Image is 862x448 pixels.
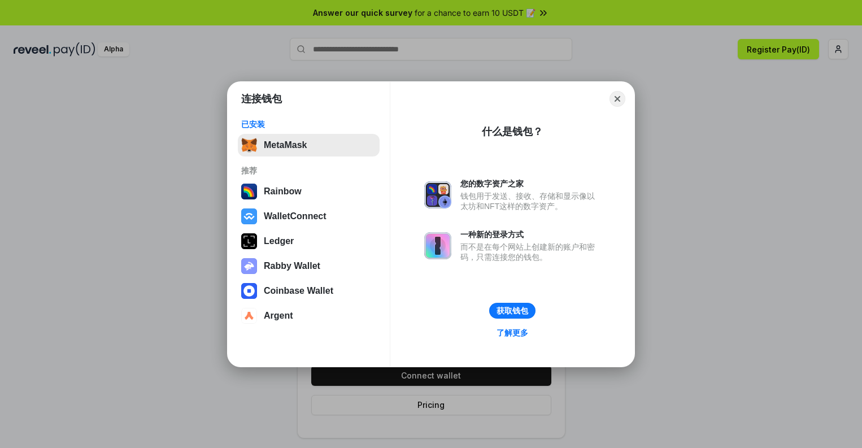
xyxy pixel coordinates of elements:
div: WalletConnect [264,211,326,221]
img: svg+xml,%3Csvg%20width%3D%2228%22%20height%3D%2228%22%20viewBox%3D%220%200%2028%2028%22%20fill%3D... [241,283,257,299]
button: Rabby Wallet [238,255,380,277]
img: svg+xml,%3Csvg%20width%3D%22120%22%20height%3D%22120%22%20viewBox%3D%220%200%20120%20120%22%20fil... [241,184,257,199]
img: svg+xml,%3Csvg%20xmlns%3D%22http%3A%2F%2Fwww.w3.org%2F2000%2Fsvg%22%20width%3D%2228%22%20height%3... [241,233,257,249]
button: Coinbase Wallet [238,280,380,302]
div: 一种新的登录方式 [460,229,600,240]
div: Argent [264,311,293,321]
div: 获取钱包 [497,306,528,316]
div: 推荐 [241,166,376,176]
button: Close [610,91,625,107]
button: Argent [238,305,380,327]
button: Rainbow [238,180,380,203]
h1: 连接钱包 [241,92,282,106]
button: WalletConnect [238,205,380,228]
div: MetaMask [264,140,307,150]
div: 而不是在每个网站上创建新的账户和密码，只需连接您的钱包。 [460,242,600,262]
img: svg+xml,%3Csvg%20xmlns%3D%22http%3A%2F%2Fwww.w3.org%2F2000%2Fsvg%22%20fill%3D%22none%22%20viewBox... [424,181,451,208]
img: svg+xml,%3Csvg%20xmlns%3D%22http%3A%2F%2Fwww.w3.org%2F2000%2Fsvg%22%20fill%3D%22none%22%20viewBox... [424,232,451,259]
div: Ledger [264,236,294,246]
div: 钱包用于发送、接收、存储和显示像以太坊和NFT这样的数字资产。 [460,191,600,211]
div: 什么是钱包？ [482,125,543,138]
div: Rabby Wallet [264,261,320,271]
img: svg+xml,%3Csvg%20fill%3D%22none%22%20height%3D%2233%22%20viewBox%3D%220%200%2035%2033%22%20width%... [241,137,257,153]
div: 了解更多 [497,328,528,338]
button: Ledger [238,230,380,253]
div: 已安装 [241,119,376,129]
img: svg+xml,%3Csvg%20width%3D%2228%22%20height%3D%2228%22%20viewBox%3D%220%200%2028%2028%22%20fill%3D... [241,308,257,324]
img: svg+xml,%3Csvg%20width%3D%2228%22%20height%3D%2228%22%20viewBox%3D%220%200%2028%2028%22%20fill%3D... [241,208,257,224]
div: Rainbow [264,186,302,197]
img: svg+xml,%3Csvg%20xmlns%3D%22http%3A%2F%2Fwww.w3.org%2F2000%2Fsvg%22%20fill%3D%22none%22%20viewBox... [241,258,257,274]
div: Coinbase Wallet [264,286,333,296]
a: 了解更多 [490,325,535,340]
button: MetaMask [238,134,380,156]
button: 获取钱包 [489,303,536,319]
div: 您的数字资产之家 [460,179,600,189]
